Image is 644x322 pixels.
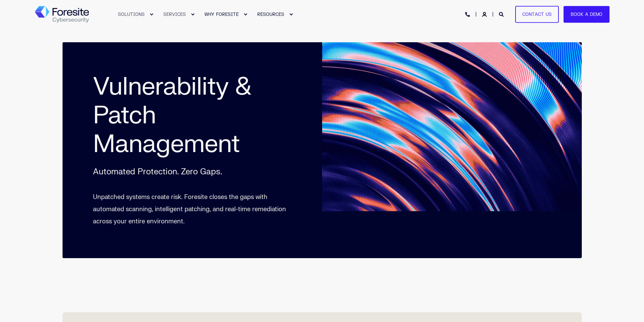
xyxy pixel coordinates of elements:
[499,11,505,17] a: Open Search
[515,6,559,23] a: Contact Us
[93,73,292,159] h1: Vulnerability & Patch Management
[93,167,222,177] p: Automated Protection. Zero Gaps.
[322,42,582,211] img: Abstract image of navy, bright blue and orange
[205,11,239,17] span: WHY FORESITE
[191,13,195,17] div: Expand SERVICES
[149,13,153,17] div: Expand SOLUTIONS
[35,6,89,23] a: Back to Home
[257,11,284,17] span: RESOURCES
[93,191,292,228] p: Unpatched systems create risk. Foresite closes the gaps with automated scanning, intelligent patc...
[243,13,247,17] div: Expand WHY FORESITE
[289,13,293,17] div: Expand RESOURCES
[564,6,610,23] a: Book a Demo
[35,6,89,23] img: Foresite logo, a hexagon shape of blues with a directional arrow to the right hand side, and the ...
[482,11,488,17] a: Login
[118,11,145,17] span: SOLUTIONS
